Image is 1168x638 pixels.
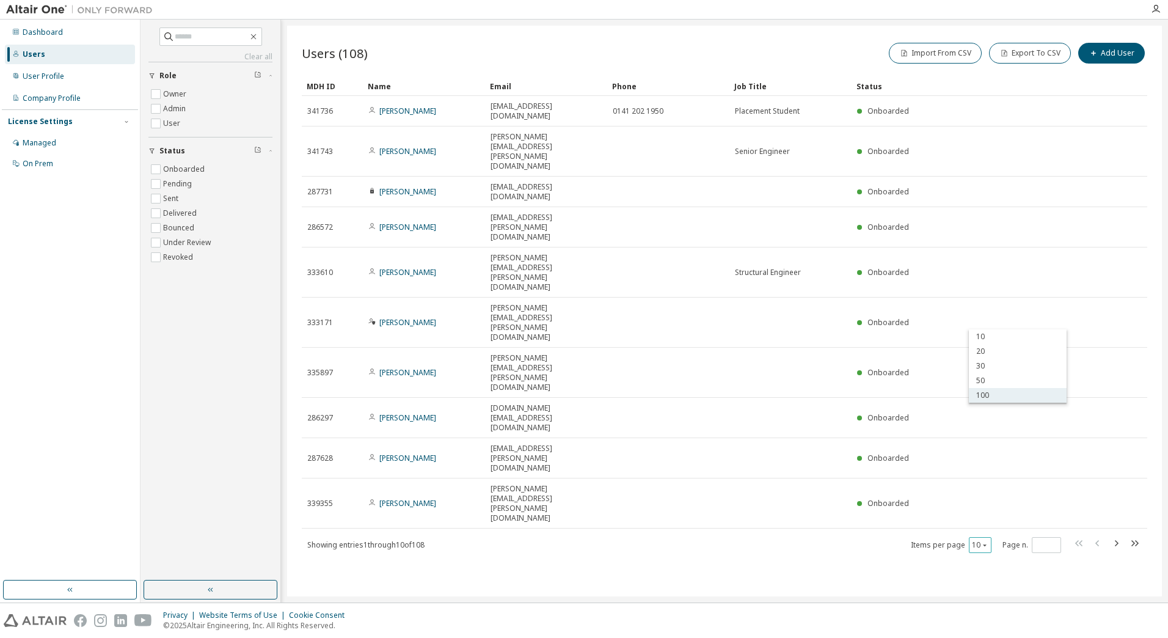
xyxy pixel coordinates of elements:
[491,253,602,292] span: [PERSON_NAME][EMAIL_ADDRESS][PERSON_NAME][DOMAIN_NAME]
[379,222,436,232] a: [PERSON_NAME]
[307,187,333,197] span: 287731
[163,221,197,235] label: Bounced
[163,87,189,101] label: Owner
[23,159,53,169] div: On Prem
[1002,537,1061,553] span: Page n.
[94,614,107,627] img: instagram.svg
[379,146,436,156] a: [PERSON_NAME]
[307,540,425,550] span: Showing entries 1 through 10 of 108
[163,250,195,265] label: Revoked
[163,206,199,221] label: Delivered
[254,146,261,156] span: Clear filter
[23,28,63,37] div: Dashboard
[989,43,1071,64] button: Export To CSV
[867,146,909,156] span: Onboarded
[307,368,333,378] span: 335897
[612,76,725,96] div: Phone
[379,186,436,197] a: [PERSON_NAME]
[163,620,352,631] p: © 2025 Altair Engineering, Inc. All Rights Reserved.
[23,71,64,81] div: User Profile
[491,353,602,392] span: [PERSON_NAME][EMAIL_ADDRESS][PERSON_NAME][DOMAIN_NAME]
[307,499,333,508] span: 339355
[254,71,261,81] span: Clear filter
[735,268,801,277] span: Structural Engineer
[491,101,602,121] span: [EMAIL_ADDRESS][DOMAIN_NAME]
[163,116,183,131] label: User
[307,147,333,156] span: 341743
[735,106,800,116] span: Placement Student
[969,344,1067,359] div: 20
[148,62,272,89] button: Role
[114,614,127,627] img: linkedin.svg
[163,191,181,206] label: Sent
[491,303,602,342] span: [PERSON_NAME][EMAIL_ADDRESS][PERSON_NAME][DOMAIN_NAME]
[163,610,199,620] div: Privacy
[307,222,333,232] span: 286572
[134,614,152,627] img: youtube.svg
[148,52,272,62] a: Clear all
[307,453,333,463] span: 287628
[6,4,159,16] img: Altair One
[734,76,847,96] div: Job Title
[379,106,436,116] a: [PERSON_NAME]
[969,359,1067,373] div: 30
[379,498,436,508] a: [PERSON_NAME]
[289,610,352,620] div: Cookie Consent
[867,186,909,197] span: Onboarded
[735,147,790,156] span: Senior Engineer
[867,222,909,232] span: Onboarded
[491,132,602,171] span: [PERSON_NAME][EMAIL_ADDRESS][PERSON_NAME][DOMAIN_NAME]
[911,537,991,553] span: Items per page
[307,413,333,423] span: 286297
[163,101,188,116] label: Admin
[491,213,602,242] span: [EMAIL_ADDRESS][PERSON_NAME][DOMAIN_NAME]
[867,317,909,328] span: Onboarded
[972,540,988,550] button: 10
[491,484,602,523] span: [PERSON_NAME][EMAIL_ADDRESS][PERSON_NAME][DOMAIN_NAME]
[368,76,480,96] div: Name
[867,106,909,116] span: Onboarded
[867,367,909,378] span: Onboarded
[856,76,1084,96] div: Status
[74,614,87,627] img: facebook.svg
[163,162,207,177] label: Onboarded
[307,318,333,328] span: 333171
[379,413,436,423] a: [PERSON_NAME]
[379,367,436,378] a: [PERSON_NAME]
[1078,43,1145,64] button: Add User
[8,117,73,127] div: License Settings
[491,403,602,433] span: [DOMAIN_NAME][EMAIL_ADDRESS][DOMAIN_NAME]
[163,177,194,191] label: Pending
[491,444,602,473] span: [EMAIL_ADDRESS][PERSON_NAME][DOMAIN_NAME]
[867,413,909,423] span: Onboarded
[969,329,1067,344] div: 10
[159,71,177,81] span: Role
[23,138,56,148] div: Managed
[302,45,368,62] span: Users (108)
[867,453,909,463] span: Onboarded
[613,106,663,116] span: 0141 202 1950
[199,610,289,620] div: Website Terms of Use
[379,317,436,328] a: [PERSON_NAME]
[867,267,909,277] span: Onboarded
[969,373,1067,388] div: 50
[23,94,81,103] div: Company Profile
[163,235,213,250] label: Under Review
[889,43,982,64] button: Import From CSV
[491,182,602,202] span: [EMAIL_ADDRESS][DOMAIN_NAME]
[379,267,436,277] a: [PERSON_NAME]
[4,614,67,627] img: altair_logo.svg
[379,453,436,463] a: [PERSON_NAME]
[867,498,909,508] span: Onboarded
[307,106,333,116] span: 341736
[490,76,602,96] div: Email
[23,50,45,59] div: Users
[969,388,1067,403] div: 100
[307,268,333,277] span: 333610
[307,76,358,96] div: MDH ID
[148,137,272,164] button: Status
[159,146,185,156] span: Status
